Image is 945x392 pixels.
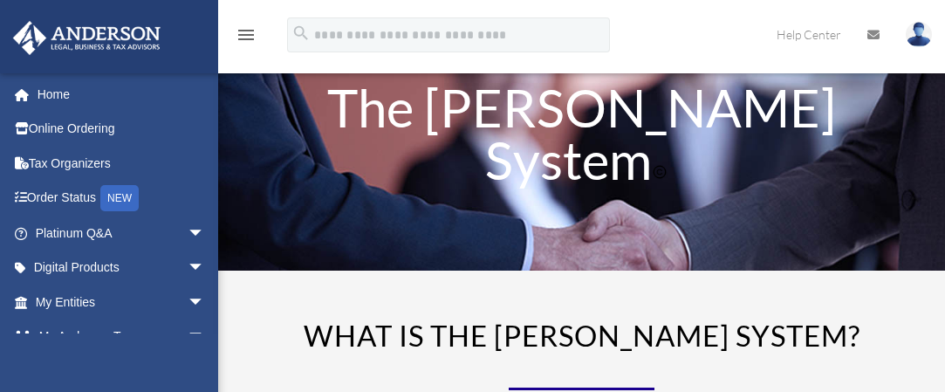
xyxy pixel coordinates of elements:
a: My Entitiesarrow_drop_down [12,285,231,320]
span: WHAT IS THE [PERSON_NAME] SYSTEM? [304,318,860,353]
img: User Pic [906,22,932,47]
a: Platinum Q&Aarrow_drop_down [12,216,231,251]
span: arrow_drop_down [188,251,223,286]
span: arrow_drop_down [188,320,223,355]
a: menu [236,31,257,45]
span: arrow_drop_down [188,285,223,320]
h1: The [PERSON_NAME] System [291,81,872,195]
div: NEW [100,185,139,211]
a: Tax Organizers [12,146,231,181]
i: menu [236,24,257,45]
img: Anderson Advisors Platinum Portal [8,21,166,55]
i: search [291,24,311,43]
a: Digital Productsarrow_drop_down [12,251,231,285]
a: My Anderson Teamarrow_drop_down [12,320,231,354]
span: arrow_drop_down [188,216,223,251]
a: Order StatusNEW [12,181,231,217]
a: Online Ordering [12,112,231,147]
a: Home [12,77,231,112]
